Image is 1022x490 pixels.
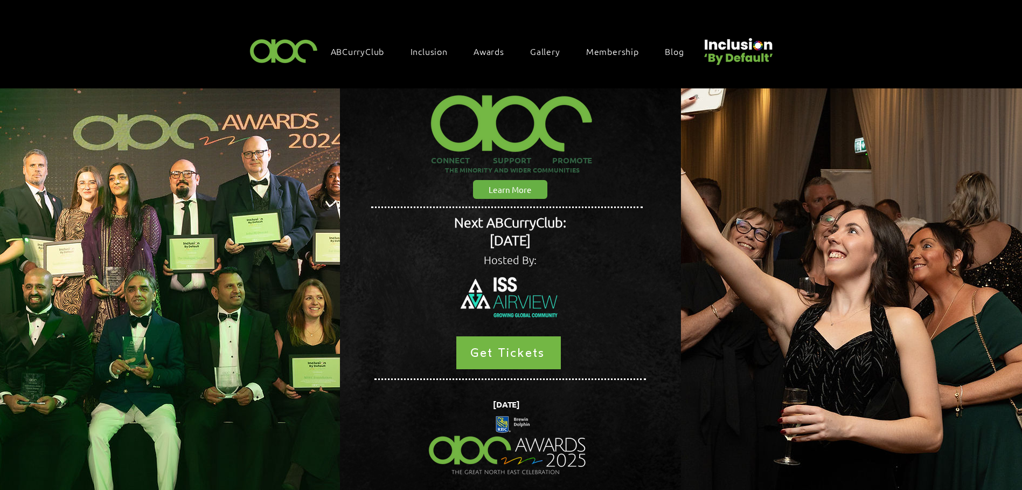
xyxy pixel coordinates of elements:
span: [DATE] [493,399,520,410]
span: ABCurryClub [331,45,385,57]
a: Membership [581,40,655,63]
span: Next ABCurryClub: [DATE] [454,214,566,248]
span: THE MINORITY AND WIDER COMMUNITIES [445,165,580,174]
a: Blog [659,40,700,63]
div: Inclusion [405,40,464,63]
span: Gallery [530,45,560,57]
img: ABC-Logo-Blank-Background-01-01-2_edited.png [425,81,597,155]
a: Get Tickets [456,336,561,369]
span: Inclusion [411,45,448,57]
span: Membership [586,45,639,57]
span: CONNECT SUPPORT PROMOTE [431,155,592,165]
a: ABCurryClub [325,40,401,63]
img: ISS Airview Logo White.png [448,264,572,333]
a: Gallery [525,40,576,63]
a: Learn More [473,180,547,199]
span: Get Tickets [470,346,545,360]
nav: Site [325,40,700,63]
span: Blog [665,45,684,57]
img: Untitled design (22).png [700,29,775,66]
span: Learn More [489,184,532,195]
img: ABC-Logo-Blank-Background-01-01-2.png [247,34,321,66]
span: Awards [474,45,504,57]
span: Hosted By: [484,253,537,266]
div: Awards [468,40,520,63]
